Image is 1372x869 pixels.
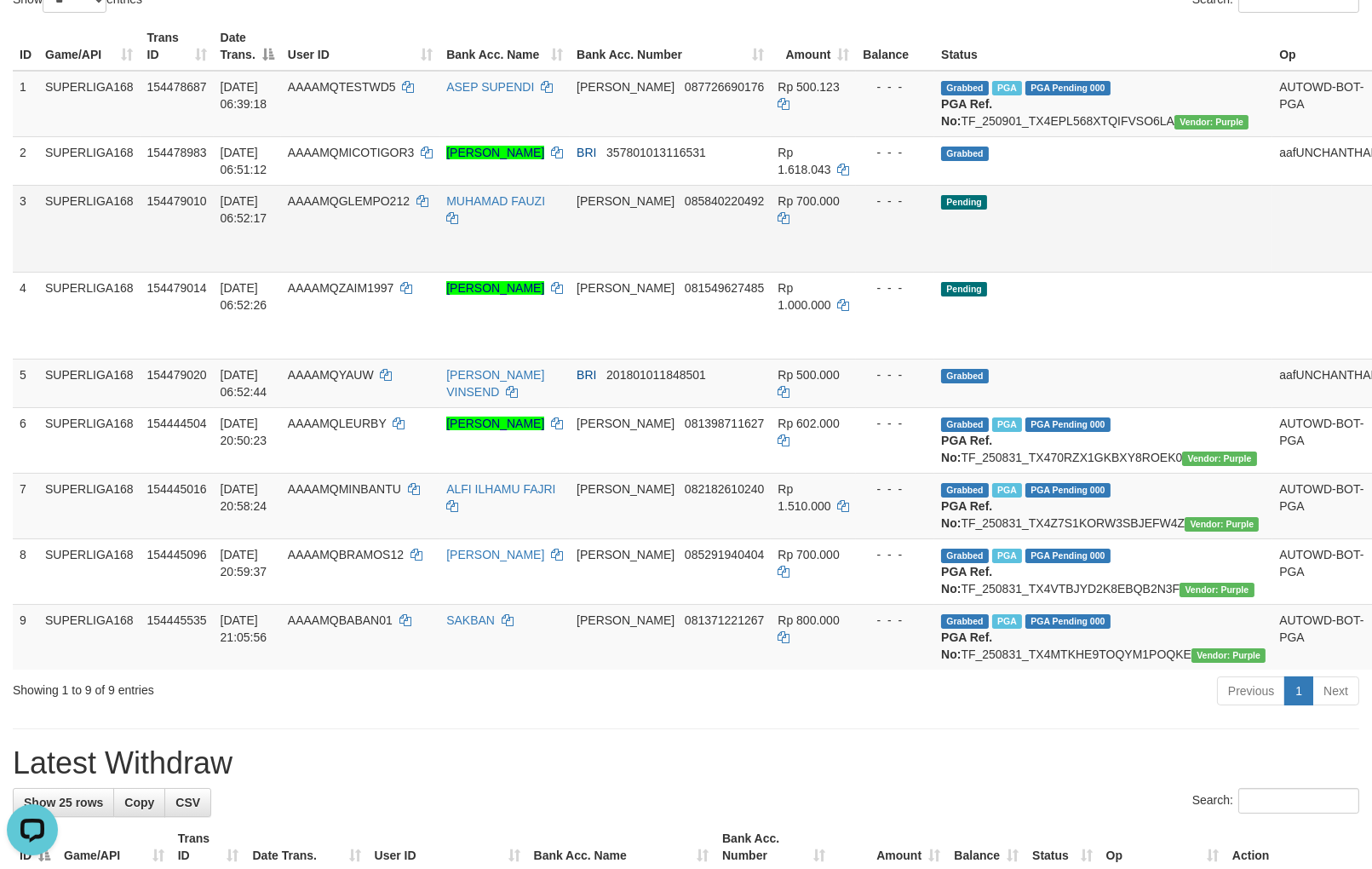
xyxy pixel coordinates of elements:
span: [DATE] 06:51:12 [221,146,267,176]
span: Vendor URL: https://trx4.1velocity.biz [1180,583,1254,597]
span: Marked by aafheankoy [992,614,1022,629]
span: Rp 500.123 [778,80,839,94]
span: 154479014 [147,281,207,295]
td: SUPERLIGA168 [38,359,141,407]
span: PGA Pending [1025,483,1111,498]
span: Grabbed [941,483,989,498]
span: Pending [941,282,987,296]
td: 3 [13,185,38,272]
a: ASEP SUPENDI [446,80,534,94]
span: Copy 085840220492 to clipboard [685,194,764,208]
span: Copy 201801011848501 to clipboard [606,368,706,382]
span: Copy 081549627485 to clipboard [685,281,764,295]
a: Show 25 rows [13,788,114,817]
td: 5 [13,359,38,407]
span: 154478687 [147,80,207,94]
a: 1 [1284,676,1313,705]
span: Rp 602.000 [778,417,839,430]
a: Copy [113,788,165,817]
span: Marked by aafheankoy [992,549,1022,563]
a: [PERSON_NAME] [446,281,544,295]
span: [DATE] 06:52:26 [221,281,267,312]
span: 154444504 [147,417,207,430]
span: [PERSON_NAME] [577,281,675,295]
span: Copy [124,796,154,809]
a: Next [1312,676,1359,705]
label: Search: [1192,788,1359,814]
th: Trans ID: activate to sort column ascending [141,22,214,71]
td: SUPERLIGA168 [38,71,141,137]
div: - - - [863,193,927,210]
button: Open LiveChat chat widget [7,7,58,58]
span: Marked by aafmaleo [992,81,1022,95]
th: ID [13,22,38,71]
span: Vendor URL: https://trx4.1velocity.biz [1174,115,1249,129]
span: Vendor URL: https://trx4.1velocity.biz [1182,452,1256,466]
b: PGA Ref. No: [941,565,992,596]
a: [PERSON_NAME] [446,548,544,561]
span: Copy 357801013116531 to clipboard [606,146,706,159]
span: Marked by aafheankoy [992,483,1022,498]
a: CSV [164,788,211,817]
td: 1 [13,71,38,137]
td: 7 [13,473,38,538]
b: PGA Ref. No: [941,499,992,530]
span: Rp 800.000 [778,613,839,627]
span: Copy 082182610240 to clipboard [685,482,764,496]
span: 154479010 [147,194,207,208]
span: Grabbed [941,549,989,563]
span: AAAAMQBABAN01 [288,613,393,627]
span: AAAAMQMINBANTU [288,482,401,496]
span: [PERSON_NAME] [577,80,675,94]
span: 154478983 [147,146,207,159]
span: Grabbed [941,147,989,161]
span: [PERSON_NAME] [577,613,675,627]
span: 154445016 [147,482,207,496]
td: TF_250901_TX4EPL568XTQIFVSO6LA [934,71,1272,137]
span: [PERSON_NAME] [577,548,675,561]
span: [DATE] 06:52:17 [221,194,267,225]
span: Grabbed [941,614,989,629]
td: SUPERLIGA168 [38,185,141,272]
b: PGA Ref. No: [941,630,992,661]
span: Copy 081371221267 to clipboard [685,613,764,627]
th: Game/API: activate to sort column ascending [38,22,141,71]
td: SUPERLIGA168 [38,136,141,185]
div: - - - [863,144,927,161]
div: - - - [863,612,927,629]
a: Previous [1217,676,1285,705]
td: 6 [13,407,38,473]
th: Date Trans.: activate to sort column descending [214,22,281,71]
td: TF_250831_TX4VTBJYD2K8EBQB2N3F [934,538,1272,604]
th: Bank Acc. Name: activate to sort column ascending [439,22,570,71]
span: BRI [577,146,596,159]
th: Status [934,22,1272,71]
span: Rp 500.000 [778,368,839,382]
span: AAAAMQLEURBY [288,417,387,430]
span: Grabbed [941,369,989,383]
span: [DATE] 21:05:56 [221,613,267,644]
div: Showing 1 to 9 of 9 entries [13,675,559,699]
td: TF_250831_TX4Z7S1KORW3SBJEFW4Z [934,473,1272,538]
span: AAAAMQGLEMPO212 [288,194,410,208]
span: Vendor URL: https://trx4.1velocity.biz [1185,517,1259,532]
span: Marked by aafounsreynich [992,417,1022,432]
span: Grabbed [941,81,989,95]
span: Pending [941,195,987,210]
span: PGA Pending [1025,549,1111,563]
th: User ID: activate to sort column ascending [281,22,439,71]
td: SUPERLIGA168 [38,473,141,538]
span: PGA Pending [1025,81,1111,95]
span: Copy 085291940404 to clipboard [685,548,764,561]
span: 154479020 [147,368,207,382]
a: [PERSON_NAME] VINSEND [446,368,544,399]
h1: Latest Withdraw [13,746,1359,780]
a: MUHAMAD FAUZI [446,194,545,208]
td: SUPERLIGA168 [38,604,141,670]
th: Bank Acc. Number: activate to sort column ascending [570,22,771,71]
div: - - - [863,279,927,296]
span: AAAAMQBRAMOS12 [288,548,404,561]
a: SAKBAN [446,613,495,627]
td: TF_250831_TX4MTKHE9TOQYM1POQKE [934,604,1272,670]
span: Show 25 rows [24,796,103,809]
